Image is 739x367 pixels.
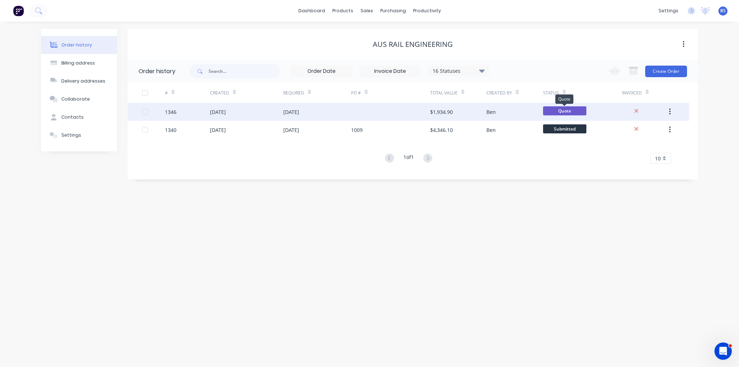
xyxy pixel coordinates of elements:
[61,96,90,102] div: Collaborate
[543,83,622,103] div: Status
[486,126,496,134] div: Ben
[351,90,361,96] div: PO #
[645,66,687,77] button: Create Order
[283,90,304,96] div: Required
[165,108,176,116] div: 1346
[351,83,430,103] div: PO #
[41,108,117,126] button: Contacts
[210,126,226,134] div: [DATE]
[373,40,453,49] div: Aus Rail Engineering
[61,132,81,138] div: Settings
[165,83,210,103] div: #
[41,126,117,144] button: Settings
[283,108,299,116] div: [DATE]
[410,5,445,16] div: productivity
[377,5,410,16] div: purchasing
[139,67,175,76] div: Order history
[291,66,352,77] input: Order Date
[655,155,661,162] span: 10
[543,106,586,115] span: Quote
[329,5,357,16] div: products
[351,126,363,134] div: 1009
[41,90,117,108] button: Collaborate
[209,64,280,79] input: Search...
[430,90,458,96] div: Total Value
[295,5,329,16] a: dashboard
[283,83,351,103] div: Required
[555,94,573,104] div: Quote
[210,108,226,116] div: [DATE]
[543,124,586,133] span: Submitted
[61,78,105,84] div: Delivery addresses
[428,67,489,75] div: 16 Statuses
[622,83,667,103] div: Invoiced
[61,60,95,66] div: Billing address
[486,90,512,96] div: Created By
[430,83,486,103] div: Total Value
[61,42,92,48] div: Order history
[622,90,642,96] div: Invoiced
[61,114,84,120] div: Contacts
[165,126,176,134] div: 1340
[357,5,377,16] div: sales
[655,5,682,16] div: settings
[403,153,414,164] div: 1 of 1
[41,72,117,90] button: Delivery addresses
[283,126,299,134] div: [DATE]
[41,36,117,54] button: Order history
[210,90,229,96] div: Created
[210,83,283,103] div: Created
[543,90,559,96] div: Status
[41,54,117,72] button: Billing address
[720,8,726,14] span: BS
[165,90,168,96] div: #
[13,5,24,16] img: Factory
[486,83,543,103] div: Created By
[360,66,420,77] input: Invoice Date
[486,108,496,116] div: Ben
[430,126,453,134] div: $4,346.10
[430,108,453,116] div: $1,934.90
[714,342,732,360] iframe: Intercom live chat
